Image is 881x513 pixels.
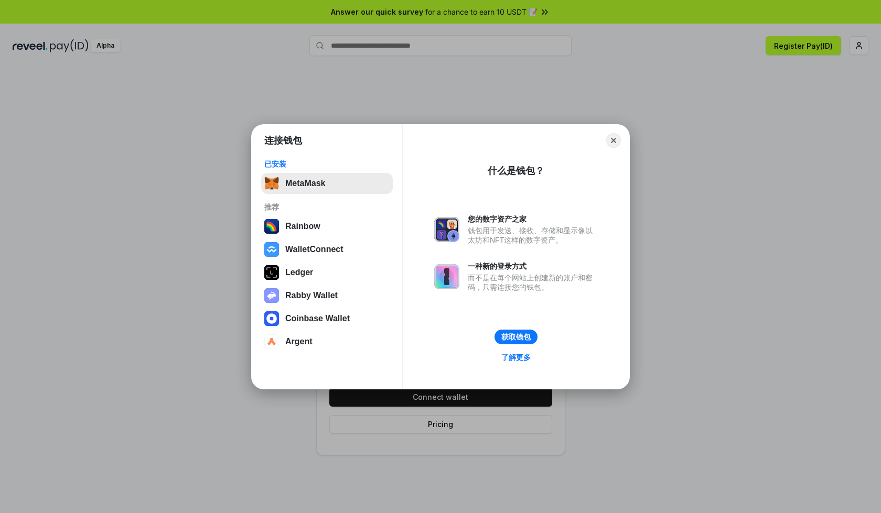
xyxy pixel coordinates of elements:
[264,265,279,280] img: svg+xml,%3Csvg%20xmlns%3D%22http%3A%2F%2Fwww.w3.org%2F2000%2Fsvg%22%20width%3D%2228%22%20height%3...
[285,337,313,346] div: Argent
[264,202,390,212] div: 推荐
[264,134,302,147] h1: 连接钱包
[488,165,544,177] div: 什么是钱包？
[261,331,393,352] button: Argent
[285,222,320,231] div: Rainbow
[468,214,598,224] div: 您的数字资产之家
[261,308,393,329] button: Coinbase Wallet
[264,176,279,191] img: svg+xml,%3Csvg%20fill%3D%22none%22%20height%3D%2233%22%20viewBox%3D%220%200%2035%2033%22%20width%...
[606,133,621,148] button: Close
[468,273,598,292] div: 而不是在每个网站上创建新的账户和密码，只需连接您的钱包。
[495,330,538,344] button: 获取钱包
[264,219,279,234] img: svg+xml,%3Csvg%20width%3D%22120%22%20height%3D%22120%22%20viewBox%3D%220%200%20120%20120%22%20fil...
[495,351,537,364] a: 了解更多
[468,226,598,245] div: 钱包用于发送、接收、存储和显示像以太坊和NFT这样的数字资产。
[261,262,393,283] button: Ledger
[285,245,343,254] div: WalletConnect
[264,311,279,326] img: svg+xml,%3Csvg%20width%3D%2228%22%20height%3D%2228%22%20viewBox%3D%220%200%2028%2028%22%20fill%3D...
[264,334,279,349] img: svg+xml,%3Csvg%20width%3D%2228%22%20height%3D%2228%22%20viewBox%3D%220%200%2028%2028%22%20fill%3D...
[264,242,279,257] img: svg+xml,%3Csvg%20width%3D%2228%22%20height%3D%2228%22%20viewBox%3D%220%200%2028%2028%22%20fill%3D...
[434,217,459,242] img: svg+xml,%3Csvg%20xmlns%3D%22http%3A%2F%2Fwww.w3.org%2F2000%2Fsvg%22%20fill%3D%22none%22%20viewBox...
[501,353,531,362] div: 了解更多
[285,314,350,323] div: Coinbase Wallet
[261,216,393,237] button: Rainbow
[264,159,390,169] div: 已安装
[468,261,598,271] div: 一种新的登录方式
[285,179,325,188] div: MetaMask
[261,173,393,194] button: MetaMask
[264,288,279,303] img: svg+xml,%3Csvg%20xmlns%3D%22http%3A%2F%2Fwww.w3.org%2F2000%2Fsvg%22%20fill%3D%22none%22%20viewBox...
[434,264,459,289] img: svg+xml,%3Csvg%20xmlns%3D%22http%3A%2F%2Fwww.w3.org%2F2000%2Fsvg%22%20fill%3D%22none%22%20viewBox...
[285,268,313,277] div: Ledger
[285,291,338,300] div: Rabby Wallet
[261,285,393,306] button: Rabby Wallet
[501,332,531,342] div: 获取钱包
[261,239,393,260] button: WalletConnect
